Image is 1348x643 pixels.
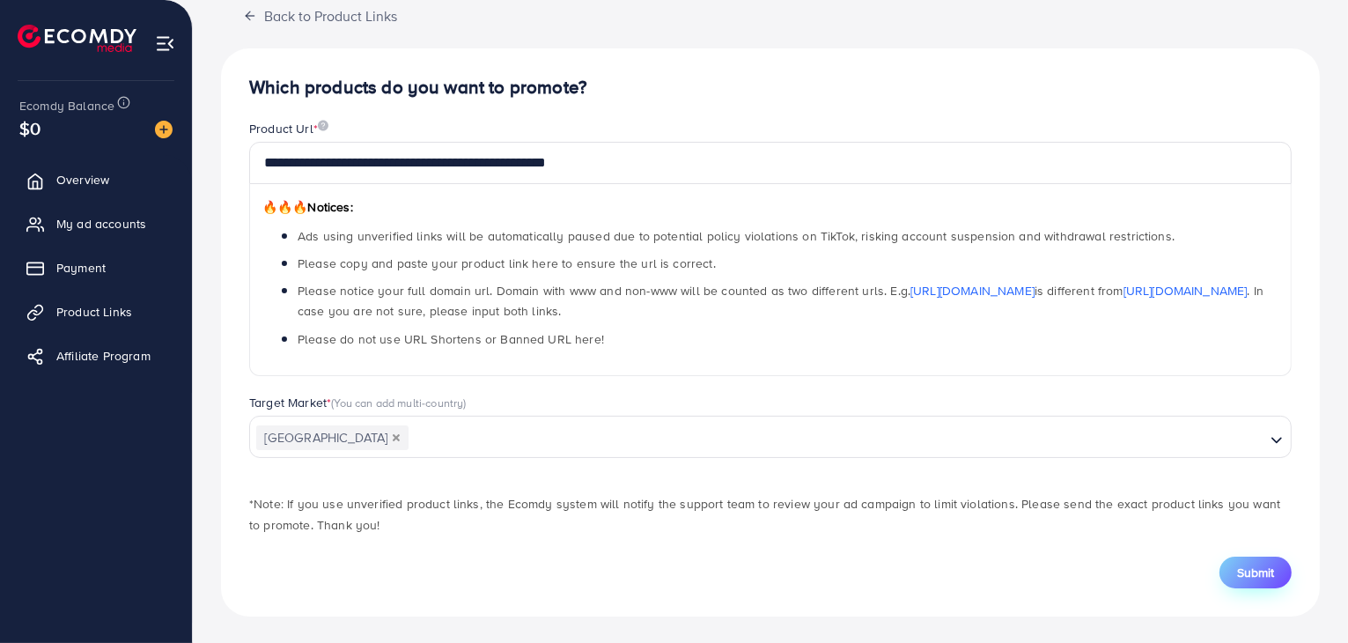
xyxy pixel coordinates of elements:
[249,394,467,411] label: Target Market
[13,250,179,285] a: Payment
[56,347,151,365] span: Affiliate Program
[392,433,401,442] button: Deselect Pakistan
[262,198,307,216] span: 🔥🔥🔥
[13,206,179,241] a: My ad accounts
[155,33,175,54] img: menu
[331,395,466,410] span: (You can add multi-country)
[1219,557,1292,588] button: Submit
[1273,564,1335,630] iframe: Chat
[1123,282,1248,299] a: [URL][DOMAIN_NAME]
[19,115,41,141] span: $0
[298,282,1263,320] span: Please notice your full domain url. Domain with www and non-www will be counted as two different ...
[298,227,1175,245] span: Ads using unverified links will be automatically paused due to potential policy violations on Tik...
[298,330,604,348] span: Please do not use URL Shortens or Banned URL here!
[13,294,179,329] a: Product Links
[249,77,1292,99] h4: Which products do you want to promote?
[1237,564,1274,581] span: Submit
[262,198,353,216] span: Notices:
[19,97,114,115] span: Ecomdy Balance
[13,338,179,373] a: Affiliate Program
[249,416,1292,458] div: Search for option
[318,120,328,131] img: image
[13,162,179,197] a: Overview
[410,425,1263,452] input: Search for option
[256,425,409,450] span: [GEOGRAPHIC_DATA]
[56,171,109,188] span: Overview
[298,255,716,272] span: Please copy and paste your product link here to ensure the url is correct.
[56,303,132,321] span: Product Links
[155,121,173,138] img: image
[18,25,136,52] img: logo
[56,215,146,233] span: My ad accounts
[910,282,1035,299] a: [URL][DOMAIN_NAME]
[56,259,106,277] span: Payment
[249,493,1292,536] p: *Note: If you use unverified product links, the Ecomdy system will notify the support team to rev...
[249,120,328,137] label: Product Url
